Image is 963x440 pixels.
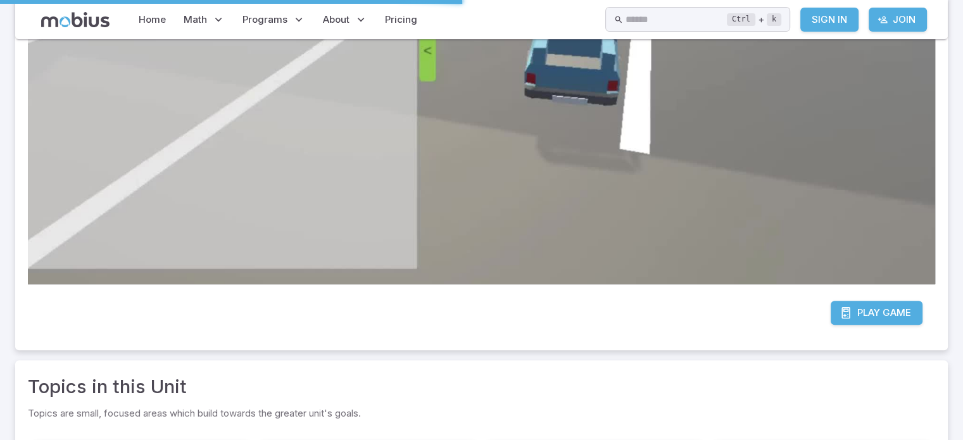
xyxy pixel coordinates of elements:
[28,373,187,401] a: Topics in this Unit
[857,306,880,320] span: Play
[381,5,421,34] a: Pricing
[135,5,170,34] a: Home
[727,13,755,26] kbd: Ctrl
[28,406,935,420] p: Topics are small, focused areas which build towards the greater unit's goals.
[184,13,207,27] span: Math
[323,13,349,27] span: About
[767,13,781,26] kbd: k
[831,301,922,325] a: PlayGame
[869,8,927,32] a: Join
[727,12,781,27] div: +
[800,8,859,32] a: Sign In
[883,306,911,320] span: Game
[242,13,287,27] span: Programs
